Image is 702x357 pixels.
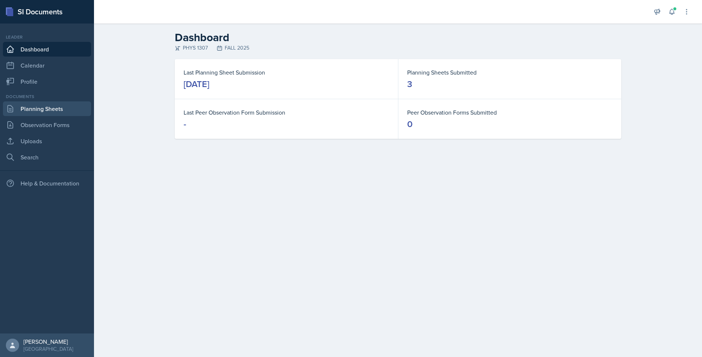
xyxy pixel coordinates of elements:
div: Documents [3,93,91,100]
div: [DATE] [184,78,209,90]
a: Calendar [3,58,91,73]
dt: Last Peer Observation Form Submission [184,108,389,117]
div: 0 [407,118,413,130]
a: Dashboard [3,42,91,57]
div: - [184,118,186,130]
div: 3 [407,78,412,90]
div: Help & Documentation [3,176,91,191]
a: Planning Sheets [3,101,91,116]
a: Search [3,150,91,165]
div: [GEOGRAPHIC_DATA] [23,345,73,353]
div: [PERSON_NAME] [23,338,73,345]
dt: Planning Sheets Submitted [407,68,612,77]
div: Leader [3,34,91,40]
a: Profile [3,74,91,89]
a: Observation Forms [3,118,91,132]
div: PHYS 1307 FALL 2025 [175,44,621,52]
dt: Last Planning Sheet Submission [184,68,389,77]
dt: Peer Observation Forms Submitted [407,108,612,117]
h2: Dashboard [175,31,621,44]
a: Uploads [3,134,91,148]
